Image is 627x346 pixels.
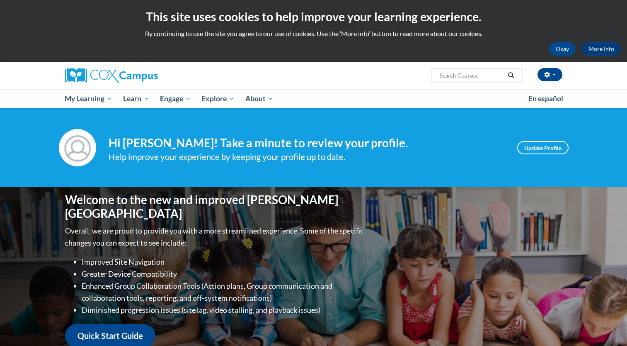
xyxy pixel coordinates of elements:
p: Overall, we are proud to provide you with a more streamlined experience. Some of the specific cha... [65,225,366,249]
a: About [240,89,279,108]
img: Profile Image [59,129,96,166]
input: Search Courses [438,71,505,80]
h2: This site uses cookies to help improve your learning experience. [6,8,621,25]
li: Improved Site Navigation [82,256,366,268]
span: En español [528,94,563,103]
h4: Hi [PERSON_NAME]! Take a minute to review your profile. [109,136,505,150]
a: En español [523,90,569,107]
span: Explore [201,94,235,104]
div: Main menu [53,89,575,108]
li: Diminished progression issues (site lag, video stalling, and playback issues) [82,304,366,316]
a: Update Profile [517,141,569,154]
a: Learn [118,89,155,108]
span: Learn [123,94,149,104]
a: Cox Campus [65,68,223,83]
a: Engage [155,89,196,108]
i:  [507,73,515,79]
button: Okay [549,42,576,56]
a: More Info [582,42,621,56]
a: My Learning [60,89,118,108]
li: Enhanced Group Collaboration Tools (Action plans, Group communication and collaboration tools, re... [82,280,366,304]
span: About [245,94,274,104]
iframe: Button to launch messaging window [594,313,620,339]
h1: Welcome to the new and improved [PERSON_NAME][GEOGRAPHIC_DATA] [65,193,366,221]
li: Greater Device Compatibility [82,268,366,280]
img: Cox Campus [65,68,158,83]
button: Search [505,71,517,80]
div: Help improve your experience by keeping your profile up to date. [109,150,505,164]
button: Account Settings [537,68,562,81]
span: Engage [160,94,191,104]
span: My Learning [65,94,112,104]
p: By continuing to use the site you agree to our use of cookies. Use the ‘More info’ button to read... [6,29,621,38]
a: Explore [196,89,240,108]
